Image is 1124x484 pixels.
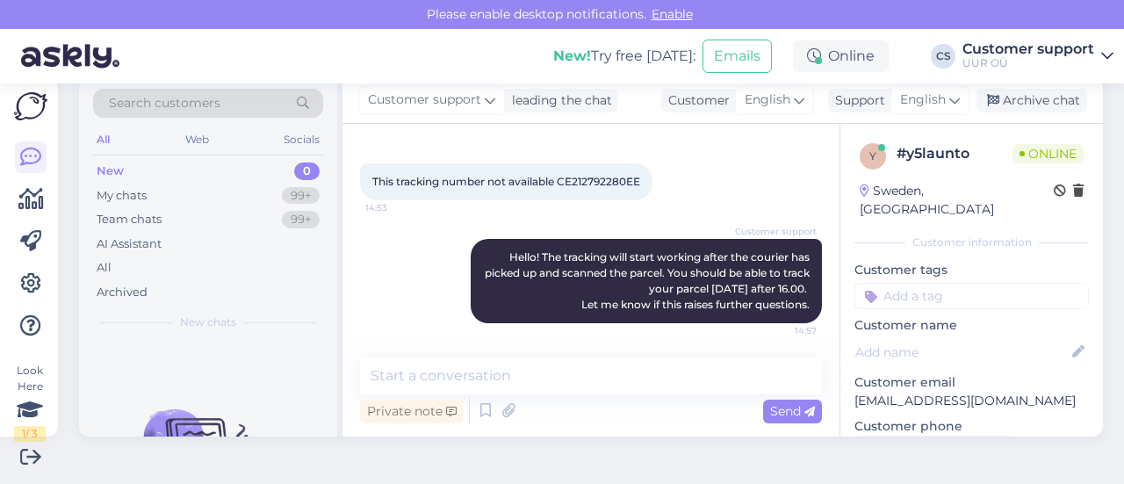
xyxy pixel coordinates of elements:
div: New [97,163,124,180]
span: Customer support [735,225,817,238]
p: Customer email [854,373,1089,392]
div: Archive chat [976,89,1087,112]
span: y [869,149,876,163]
div: Web [182,128,213,151]
div: 99+ [282,211,320,228]
div: Support [828,91,885,110]
span: Hello! The tracking will start working after the courier has picked up and scanned the parcel. Yo... [485,250,812,311]
div: Online [793,40,889,72]
div: AI Assistant [97,235,162,253]
div: 1 / 3 [14,426,46,442]
div: 99+ [282,187,320,205]
div: All [97,259,112,277]
div: Try free [DATE]: [553,46,695,67]
div: Private note [360,400,464,423]
div: 0 [294,163,320,180]
span: Online [1012,144,1084,163]
p: [EMAIL_ADDRESS][DOMAIN_NAME] [854,392,1089,410]
span: Search customers [109,94,220,112]
button: Emails [702,40,772,73]
span: This tracking number not available CE212792280EE [372,175,640,188]
div: Customer support [962,42,1094,56]
span: 14:57 [751,324,817,337]
p: Customer name [854,316,1089,335]
a: Customer supportUUR OÜ [962,42,1113,70]
div: leading the chat [505,91,612,110]
div: Look Here [14,363,46,442]
div: Customer information [854,235,1089,250]
div: # y5launto [897,143,1012,164]
div: Archived [97,284,148,301]
div: Request phone number [854,436,1013,459]
span: English [900,90,946,110]
div: Customer [661,91,730,110]
b: New! [553,47,591,64]
div: My chats [97,187,147,205]
div: Sweden, [GEOGRAPHIC_DATA] [860,182,1054,219]
span: English [745,90,790,110]
p: Customer tags [854,261,1089,279]
div: Socials [280,128,323,151]
span: Enable [646,6,698,22]
div: Team chats [97,211,162,228]
p: Customer phone [854,417,1089,436]
span: Send [770,403,815,419]
span: New chats [180,314,236,330]
input: Add a tag [854,283,1089,309]
img: Askly Logo [14,92,47,120]
input: Add name [855,343,1069,362]
div: CS [931,44,955,69]
div: UUR OÜ [962,56,1094,70]
span: 14:53 [365,201,431,214]
span: Customer support [368,90,481,110]
div: All [93,128,113,151]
